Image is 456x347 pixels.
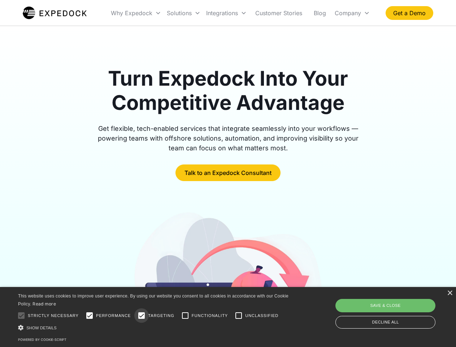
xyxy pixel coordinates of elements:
div: Company [335,9,361,17]
a: Customer Stories [249,1,308,25]
span: This website uses cookies to improve user experience. By using our website you consent to all coo... [18,294,288,307]
div: Company [332,1,373,25]
div: Solutions [167,9,192,17]
div: Integrations [206,9,238,17]
span: Targeting [148,313,174,319]
h1: Turn Expedock Into Your Competitive Advantage [90,67,367,115]
a: Get a Demo [386,6,433,20]
a: Talk to an Expedock Consultant [175,164,281,181]
div: Get flexible, tech-enabled services that integrate seamlessly into your workflows — powering team... [90,124,367,153]
a: Powered by cookie-script [18,338,66,342]
a: Read more [32,301,56,307]
span: Show details [26,326,57,330]
div: Solutions [164,1,203,25]
div: Integrations [203,1,249,25]
span: Performance [96,313,131,319]
span: Functionality [192,313,228,319]
img: Expedock Logo [23,6,87,20]
a: home [23,6,87,20]
div: Show details [18,324,291,331]
iframe: Chat Widget [336,269,456,347]
span: Strictly necessary [28,313,79,319]
div: Why Expedock [111,9,152,17]
div: Why Expedock [108,1,164,25]
span: Unclassified [245,313,278,319]
a: Blog [308,1,332,25]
